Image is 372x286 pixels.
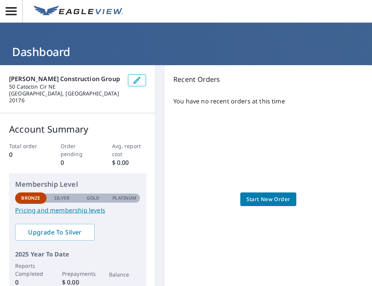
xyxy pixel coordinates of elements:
span: Upgrade To Silver [21,228,89,236]
a: Pricing and membership levels [15,206,140,215]
p: Prepayments [62,270,93,278]
p: 0 [9,150,44,159]
p: Bronze [21,195,40,202]
p: Order pending [61,142,95,158]
p: 0 [61,158,95,167]
p: [PERSON_NAME] Construction Group [9,74,122,83]
a: Start New Order [240,192,296,206]
p: Balance [109,270,140,278]
p: Total order [9,142,44,150]
p: Reports Completed [15,262,47,278]
h1: Dashboard [9,44,363,59]
a: Upgrade To Silver [15,224,95,241]
span: Start New Order [246,195,290,204]
p: $ 0.00 [112,158,146,167]
p: Silver [54,195,70,202]
p: Platinum [112,195,136,202]
p: 50 Catoctin Cir NE [9,83,122,90]
p: Recent Orders [173,74,363,84]
p: Gold [87,195,100,202]
p: Avg. report cost [112,142,146,158]
img: EV Logo [34,6,123,17]
p: You have no recent orders at this time [173,97,363,106]
p: Account Summary [9,122,146,136]
p: [GEOGRAPHIC_DATA], [GEOGRAPHIC_DATA] 20176 [9,90,122,104]
a: EV Logo [29,1,128,22]
p: Membership Level [15,179,140,189]
p: 2025 Year To Date [15,250,140,259]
